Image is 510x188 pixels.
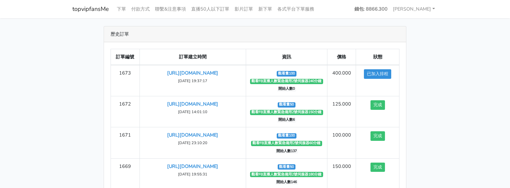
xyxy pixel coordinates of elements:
[250,110,323,115] span: 觀看FB直播人數緊急備用2號伺服器150分鐘
[356,49,399,65] th: 狀態
[275,3,317,16] a: 各式平台下單服務
[354,6,388,12] strong: 錢包: 8866.300
[327,127,356,158] td: 100.000
[327,65,356,96] td: 400.000
[167,101,218,107] a: [URL][DOMAIN_NAME]
[275,148,298,154] span: 開始人數137
[111,65,140,96] td: 1673
[390,3,438,16] a: [PERSON_NAME]
[277,71,296,76] span: 觀看量100
[370,131,385,141] button: 完成
[278,102,295,108] span: 觀看量50
[364,69,391,79] button: 已加入排程
[278,164,295,170] span: 觀看量50
[104,26,406,42] div: 歷史訂單
[232,3,256,16] a: 影片訂單
[114,3,129,16] a: 下單
[111,49,140,65] th: 訂單編號
[129,3,152,16] a: 付款方式
[178,78,207,83] small: [DATE] 19:37:17
[370,100,385,110] button: 完成
[178,109,207,114] small: [DATE] 14:01:10
[140,49,246,65] th: 訂單建立時間
[167,163,218,170] a: [URL][DOMAIN_NAME]
[246,49,327,65] th: 資訊
[167,70,218,76] a: [URL][DOMAIN_NAME]
[72,3,109,16] a: topvipfansMe
[277,86,296,92] span: 開始人數0
[178,172,207,177] small: [DATE] 19:55:31
[275,179,298,185] span: 開始人數146
[327,96,356,127] td: 125.000
[111,96,140,127] td: 1672
[152,3,189,16] a: 聯繫&注意事項
[256,3,275,16] a: 新下單
[250,79,323,84] span: 觀看FB直播人數緊急備用2號伺服器240分鐘
[251,141,322,146] span: 觀看FB直播人數緊急備用2號伺服器60分鐘
[167,132,218,138] a: [URL][DOMAIN_NAME]
[277,117,296,123] span: 開始人數6
[327,49,356,65] th: 價格
[178,140,207,145] small: [DATE] 23:10:20
[189,3,232,16] a: 直播50人以下訂單
[370,163,385,172] button: 完成
[250,172,323,177] span: 觀看FB直播人數緊急備用2號伺服器180分鐘
[352,3,390,16] a: 錢包: 8866.300
[277,133,296,139] span: 觀看量100
[111,127,140,158] td: 1671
